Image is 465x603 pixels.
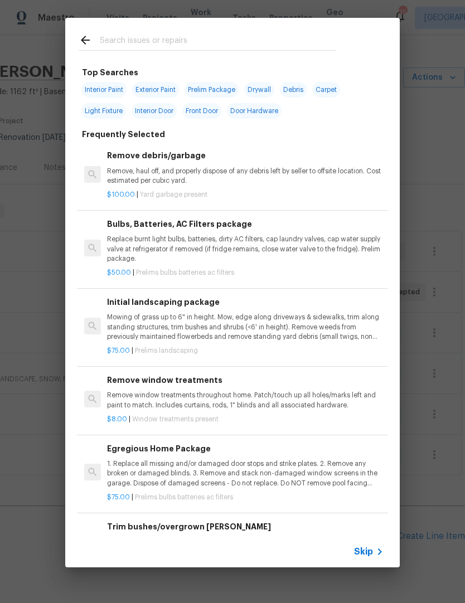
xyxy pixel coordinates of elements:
[81,103,126,119] span: Light Fixture
[107,268,384,278] p: |
[82,66,138,79] h6: Top Searches
[135,347,198,354] span: Prelims landscaping
[227,103,282,119] span: Door Hardware
[82,128,165,140] h6: Frequently Selected
[182,103,221,119] span: Front Door
[107,521,384,533] h6: Trim bushes/overgrown [PERSON_NAME]
[107,149,384,162] h6: Remove debris/garbage
[107,296,384,308] h6: Initial landscaping package
[354,546,373,557] span: Skip
[136,269,234,276] span: Prelims bulbs batteries ac filters
[280,82,307,98] span: Debris
[135,494,233,500] span: Prelims bulbs batteries ac filters
[107,347,130,354] span: $75.00
[107,167,384,186] p: Remove, haul off, and properly dispose of any debris left by seller to offsite location. Cost est...
[132,416,219,422] span: Window treatments present
[107,269,131,276] span: $50.00
[132,82,179,98] span: Exterior Paint
[107,442,384,455] h6: Egregious Home Package
[107,415,384,424] p: |
[107,346,384,356] p: |
[107,391,384,410] p: Remove window treatments throughout home. Patch/touch up all holes/marks left and paint to match....
[81,82,127,98] span: Interior Paint
[107,191,135,198] span: $100.00
[244,82,274,98] span: Drywall
[132,103,177,119] span: Interior Door
[107,190,384,200] p: |
[107,493,384,502] p: |
[107,416,127,422] span: $8.00
[185,82,239,98] span: Prelim Package
[107,235,384,263] p: Replace burnt light bulbs, batteries, dirty AC filters, cap laundry valves, cap water supply valv...
[107,313,384,341] p: Mowing of grass up to 6" in height. Mow, edge along driveways & sidewalks, trim along standing st...
[107,459,384,488] p: 1. Replace all missing and/or damaged door stops and strike plates. 2. Remove any broken or damag...
[140,191,207,198] span: Yard garbage present
[100,33,336,50] input: Search issues or repairs
[312,82,340,98] span: Carpet
[107,218,384,230] h6: Bulbs, Batteries, AC Filters package
[107,494,130,500] span: $75.00
[107,374,384,386] h6: Remove window treatments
